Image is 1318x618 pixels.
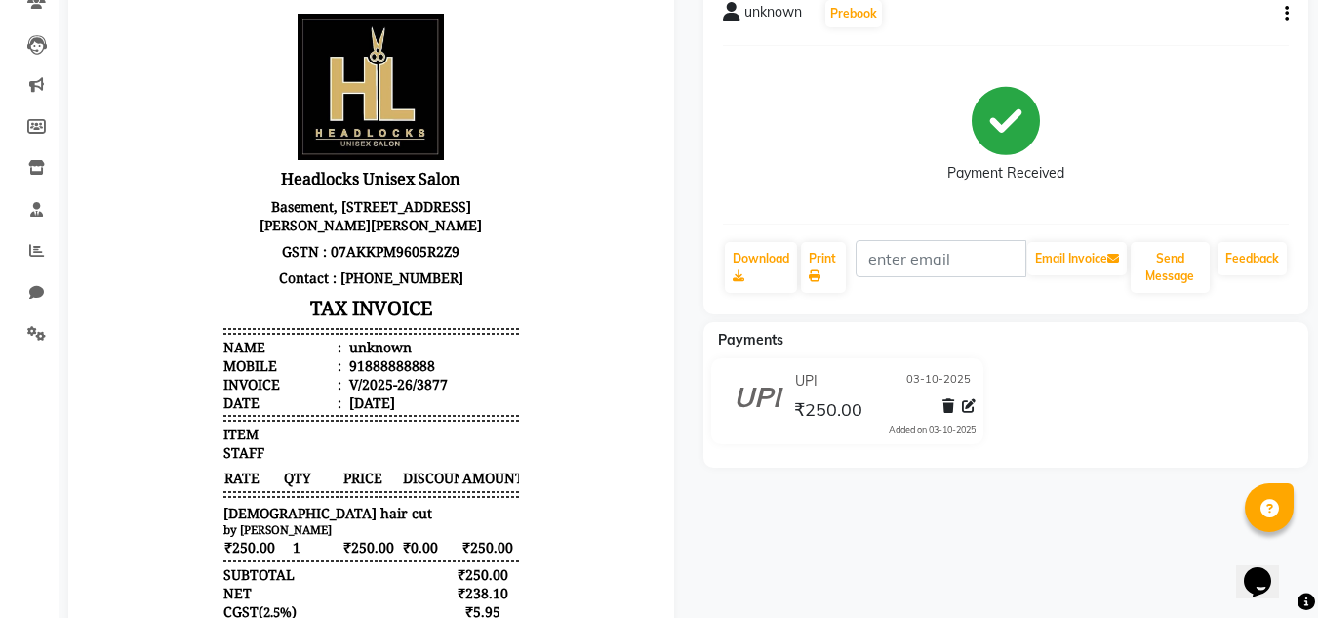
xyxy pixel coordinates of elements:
p: GSTN : 07AKKPM9605R2Z9 [136,240,430,267]
iframe: chat widget [1236,540,1298,598]
span: STAFF [136,445,177,464]
div: Invoice [136,377,254,395]
span: [DEMOGRAPHIC_DATA] hair cut [136,506,344,524]
span: ₹250.00 [794,398,862,426]
div: Added on 03-10-2025 [889,423,976,436]
img: file_1724830740439.jpeg [210,16,356,162]
span: ITEM [136,427,171,445]
span: AMOUNT [374,470,431,490]
span: ₹250.00 [136,539,193,559]
div: 91888888888 [258,358,347,377]
span: ₹0.00 [314,539,372,559]
span: PRICE [255,470,312,490]
p: Contact : [PHONE_NUMBER] [136,267,430,293]
div: Mobile [136,358,254,377]
span: : [250,395,254,414]
h3: Headlocks Unisex Salon [136,166,430,195]
span: : [250,377,254,395]
span: QTY [195,470,253,490]
span: : [250,358,254,377]
small: by [PERSON_NAME] [136,524,244,539]
a: Download [725,242,797,293]
div: unknown [258,340,324,358]
span: DISCOUNT [314,470,372,490]
span: ₹250.00 [255,539,312,559]
p: Basement, [STREET_ADDRESS][PERSON_NAME][PERSON_NAME] [136,195,430,240]
span: unknown [744,2,802,29]
span: ₹250.00 [374,539,431,559]
span: 03-10-2025 [906,371,971,391]
div: Payment Received [947,163,1064,184]
div: ₹238.10 [359,586,431,604]
div: Name [136,340,254,358]
div: V/2025-26/3877 [258,377,360,395]
button: Send Message [1131,242,1210,293]
span: Payments [718,331,783,349]
div: SUBTOTAL [136,567,207,586]
span: RATE [136,470,193,490]
h3: TAX INVOICE [136,293,430,327]
button: Email Invoice [1027,242,1127,275]
div: [DATE] [258,395,307,414]
div: ₹250.00 [359,567,431,586]
a: Feedback [1218,242,1287,275]
div: Date [136,395,254,414]
a: Print [801,242,846,293]
span: 1 [195,539,253,559]
span: UPI [795,371,818,391]
input: enter email [856,240,1026,277]
div: NET [136,586,164,604]
span: : [250,340,254,358]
